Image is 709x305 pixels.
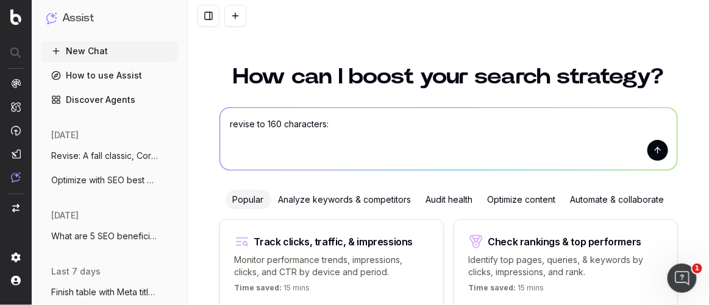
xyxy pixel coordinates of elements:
button: What are 5 SEO beneficial blog post topi [41,226,178,246]
p: Identify top pages, queries, & keywords by clicks, impressions, and rank. [469,254,663,278]
div: Audit health [419,190,480,209]
p: 15 mins [469,283,544,298]
span: 1 [693,264,702,273]
span: [DATE] [51,209,79,222]
img: Studio [11,149,21,159]
img: Activation [11,125,21,136]
div: Analyze keywords & competitors [271,190,419,209]
img: Switch project [12,204,20,212]
span: last 7 days [51,265,101,278]
div: Check rankings & top performers [488,237,642,247]
h1: How can I boost your search strategy? [219,66,678,88]
p: 15 mins [235,283,310,298]
span: [DATE] [51,129,79,141]
button: Assist [46,10,173,27]
button: New Chat [41,41,178,61]
textarea: revise to 160 characters: [220,108,677,170]
iframe: Intercom live chat [668,264,697,293]
span: Optimize with SEO best practices: Fall i [51,174,159,186]
img: Botify logo [10,9,21,25]
a: Discover Agents [41,90,178,110]
div: Track clicks, traffic, & impressions [254,237,413,247]
span: Time saved: [469,283,516,292]
div: Automate & collaborate [563,190,672,209]
img: Intelligence [11,102,21,112]
div: Optimize content [480,190,563,209]
a: How to use Assist [41,66,178,85]
span: Finish table with Meta title and meta de [51,286,159,298]
div: Popular [226,190,271,209]
span: Revise: A fall classic, Corduroy pants a [51,150,159,162]
h1: Assist [62,10,94,27]
button: Revise: A fall classic, Corduroy pants a [41,146,178,166]
img: Assist [46,12,57,24]
button: Optimize with SEO best practices: Fall i [41,170,178,190]
span: Time saved: [235,283,282,292]
img: Assist [11,172,21,183]
img: My account [11,276,21,286]
button: Finish table with Meta title and meta de [41,282,178,302]
span: What are 5 SEO beneficial blog post topi [51,230,159,242]
img: Setting [11,253,21,262]
img: Analytics [11,79,21,88]
p: Monitor performance trends, impressions, clicks, and CTR by device and period. [235,254,429,278]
